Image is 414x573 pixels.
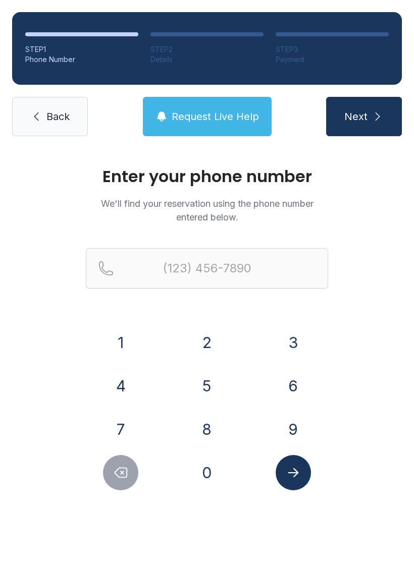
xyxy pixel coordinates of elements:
[344,109,368,124] span: Next
[150,44,264,54] div: STEP 2
[86,168,328,185] h1: Enter your phone number
[25,44,138,54] div: STEP 1
[103,412,138,447] button: 7
[189,455,225,490] button: 0
[276,412,311,447] button: 9
[189,368,225,404] button: 5
[86,248,328,289] input: Reservation phone number
[276,325,311,360] button: 3
[103,455,138,490] button: Delete number
[25,54,138,65] div: Phone Number
[189,325,225,360] button: 2
[276,44,389,54] div: STEP 3
[103,325,138,360] button: 1
[189,412,225,447] button: 8
[276,54,389,65] div: Payment
[150,54,264,65] div: Details
[103,368,138,404] button: 4
[86,197,328,224] p: We'll find your reservation using the phone number entered below.
[172,109,259,124] span: Request Live Help
[276,455,311,490] button: Submit lookup form
[46,109,70,124] span: Back
[276,368,311,404] button: 6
